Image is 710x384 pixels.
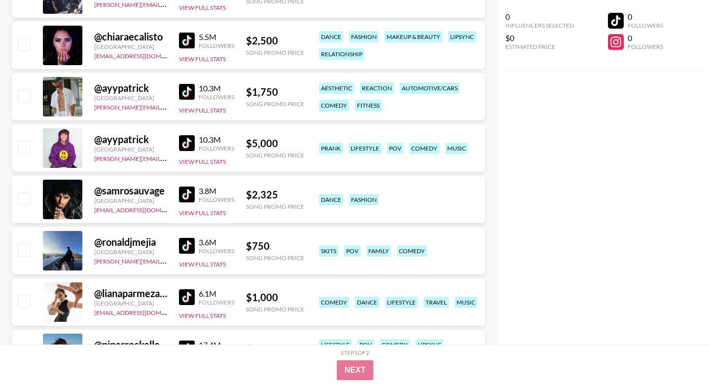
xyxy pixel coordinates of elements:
button: View Full Stats [179,209,226,217]
button: Next [337,360,374,380]
img: TikTok [179,135,195,151]
div: 0 [628,12,663,22]
div: lifestyle [319,339,352,350]
div: @ ayypatrick [94,133,167,146]
div: @ samrosauvage [94,185,167,197]
a: [PERSON_NAME][EMAIL_ADDRESS][DOMAIN_NAME] [94,102,240,111]
button: View Full Stats [179,261,226,268]
div: Song Promo Price [246,152,304,159]
div: Followers [628,22,663,29]
div: pov [387,143,403,154]
div: 0 [505,12,574,22]
div: Followers [199,145,234,152]
div: 0 [628,33,663,43]
div: @ lianaparmezana [94,287,167,300]
a: [PERSON_NAME][EMAIL_ADDRESS][DOMAIN_NAME] [94,256,240,265]
div: @ piperrockelle [94,339,167,351]
div: Step 1 of 2 [341,349,369,356]
div: relationship [319,48,364,60]
div: family [366,245,391,257]
div: pov [344,245,360,257]
div: [GEOGRAPHIC_DATA] [94,248,167,256]
div: Influencers Selected [505,22,574,29]
div: Song Promo Price [246,306,304,313]
div: $ 2,500 [246,35,304,47]
button: View Full Stats [179,107,226,114]
div: makeup & beauty [385,31,442,42]
img: TikTok [179,187,195,202]
div: Followers [199,247,234,255]
div: pov [357,339,374,350]
div: [GEOGRAPHIC_DATA] [94,300,167,307]
div: 3.8M [199,186,234,196]
div: comedy [409,143,439,154]
div: $ 1,950 [246,343,304,355]
div: music [455,297,477,308]
button: View Full Stats [179,55,226,63]
div: $ 2,325 [246,189,304,201]
div: 10.3M [199,83,234,93]
div: prank [319,143,343,154]
a: [EMAIL_ADDRESS][DOMAIN_NAME] [94,50,193,60]
div: @ ronaldjmejia [94,236,167,248]
div: Song Promo Price [246,254,304,262]
div: dance [355,297,379,308]
div: lifestyle [385,297,418,308]
div: [GEOGRAPHIC_DATA] [94,43,167,50]
img: TikTok [179,238,195,254]
div: Followers [199,93,234,101]
div: $ 750 [246,240,304,252]
div: skits [319,245,338,257]
button: View Full Stats [179,4,226,11]
div: aesthetic [319,82,354,94]
a: [EMAIL_ADDRESS][DOMAIN_NAME] [94,204,193,214]
div: Followers [199,196,234,203]
img: TikTok [179,289,195,305]
div: lifestyle [349,143,381,154]
div: lipsync [416,339,443,350]
img: TikTok [179,33,195,48]
div: $0 [505,33,574,43]
div: $ 1,000 [246,291,304,304]
div: @ chiaraecalisto [94,31,167,43]
div: Song Promo Price [246,203,304,210]
a: [EMAIL_ADDRESS][DOMAIN_NAME] [94,307,193,316]
div: comedy [380,339,410,350]
div: [GEOGRAPHIC_DATA] [94,197,167,204]
div: dance [319,31,343,42]
div: Followers [199,42,234,49]
div: 10.3M [199,135,234,145]
div: comedy [397,245,427,257]
div: comedy [319,100,349,111]
div: Followers [199,299,234,306]
div: comedy [319,297,349,308]
div: [GEOGRAPHIC_DATA] [94,94,167,102]
div: @ ayypatrick [94,82,167,94]
div: Song Promo Price [246,100,304,108]
div: fitness [355,100,382,111]
button: View Full Stats [179,312,226,319]
a: [PERSON_NAME][EMAIL_ADDRESS][DOMAIN_NAME] [94,153,240,162]
div: 3.6M [199,237,234,247]
img: TikTok [179,84,195,100]
img: TikTok [179,341,195,356]
div: fashion [349,31,379,42]
div: [GEOGRAPHIC_DATA] [94,146,167,153]
div: fashion [349,194,379,205]
div: 5.5M [199,32,234,42]
div: Followers [628,43,663,50]
div: dance [319,194,343,205]
div: $ 5,000 [246,137,304,150]
div: Song Promo Price [246,49,304,56]
div: 6.1M [199,289,234,299]
div: automotive/cars [400,82,460,94]
div: Estimated Price [505,43,574,50]
div: lipsync [448,31,476,42]
div: $ 1,750 [246,86,304,98]
button: View Full Stats [179,158,226,165]
div: music [445,143,468,154]
div: reaction [360,82,394,94]
div: 17.4M [199,340,234,350]
div: travel [424,297,449,308]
